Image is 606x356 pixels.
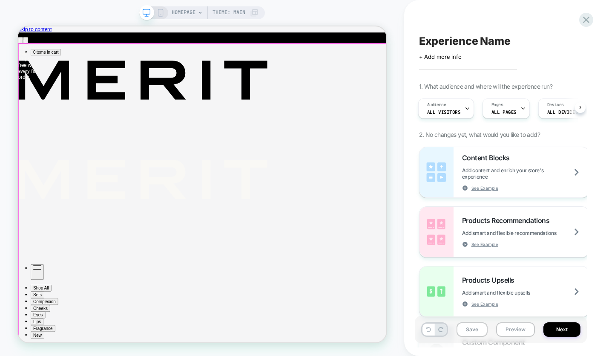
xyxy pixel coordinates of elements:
[419,83,552,90] span: 1. What audience and where will the experience run?
[419,54,462,60] span: + Add more info
[457,322,488,337] button: Save
[462,276,519,284] span: Products Upsells
[496,322,535,337] button: Preview
[462,167,589,180] span: Add content and enrich your store's experience
[543,322,580,337] button: Next
[172,6,195,19] span: HOMEPAGE
[471,301,498,307] span: See Example
[471,185,498,191] span: See Example
[547,102,564,108] span: Devices
[213,6,245,19] span: Theme: MAIN
[462,216,554,225] span: Products Recommendations
[462,289,551,296] span: Add smart and flexible upsells
[462,153,514,162] span: Content Blocks
[491,109,517,115] span: ALL PAGES
[419,131,540,138] span: 2. No changes yet, what would you like to add?
[427,109,461,115] span: All Visitors
[419,35,511,47] span: Experience Name
[471,241,498,247] span: See Example
[427,102,446,108] span: Audience
[462,230,578,236] span: Add smart and flexible recommendations
[491,102,503,108] span: Pages
[547,109,578,115] span: ALL DEVICES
